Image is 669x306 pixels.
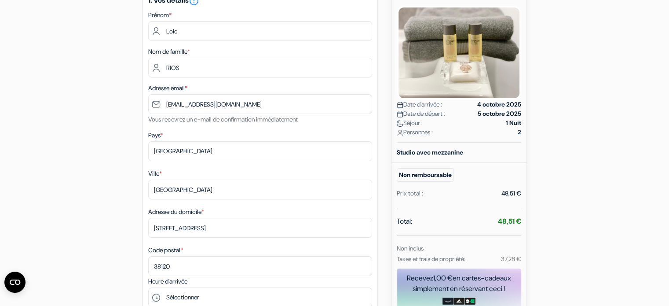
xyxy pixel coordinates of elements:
[397,244,424,252] small: Non inclus
[506,118,521,128] strong: 1 Nuit
[478,109,521,118] strong: 5 octobre 2025
[148,246,183,255] label: Code postal
[397,189,423,198] div: Prix total :
[397,168,454,182] small: Non remboursable
[501,189,521,198] div: 48,51 €
[477,100,521,109] strong: 4 octobre 2025
[397,109,445,118] span: Date de départ :
[397,148,463,156] b: Studio avec mezzanine
[498,217,521,226] strong: 48,51 €
[148,131,163,140] label: Pays
[397,128,433,137] span: Personnes :
[397,111,403,118] img: calendar.svg
[148,11,172,20] label: Prénom
[397,255,465,263] small: Taxes et frais de propriété:
[433,273,453,283] span: 1,00 €
[501,255,521,263] small: 37,28 €
[453,298,464,305] img: adidas-card.png
[397,129,403,136] img: user_icon.svg
[148,21,372,41] input: Entrez votre prénom
[397,118,423,128] span: Séjour :
[397,273,521,294] div: Recevez en cartes-cadeaux simplement en réservant ceci !
[148,58,372,77] input: Entrer le nom de famille
[148,94,372,114] input: Entrer adresse e-mail
[148,207,204,217] label: Adresse du domicile
[148,115,298,123] small: Vous recevrez un e-mail de confirmation immédiatement
[397,100,442,109] span: Date d'arrivée :
[148,169,162,178] label: Ville
[4,272,26,293] button: Ouvrir le widget CMP
[442,298,453,305] img: amazon-card-no-text.png
[397,102,403,108] img: calendar.svg
[148,47,190,56] label: Nom de famille
[464,298,475,305] img: uber-uber-eats-card.png
[148,277,187,286] label: Heure d'arrivée
[397,216,412,227] span: Total:
[148,84,187,93] label: Adresse email
[397,120,403,127] img: moon.svg
[518,128,521,137] strong: 2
